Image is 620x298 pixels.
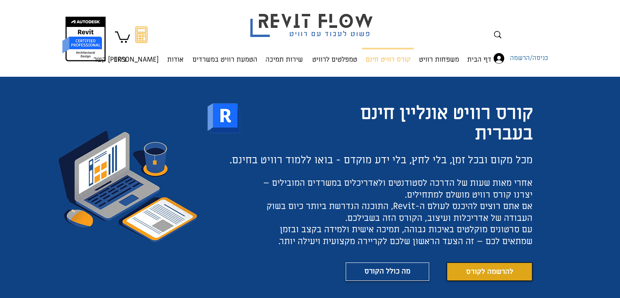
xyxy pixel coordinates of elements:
[262,48,306,71] p: שירות תמיכה
[416,48,462,71] p: משפחות רוויט
[364,266,410,278] span: מה כולל הקורס
[48,122,208,251] img: בלוג.jpg
[263,177,532,224] span: אחרי מאות שעות של הדרכה לסטודנטים ולאדריכלים במשרדים המובילים – יצרנו קורס רוויט מושלם למתחילים. ...
[447,262,532,281] a: להרשמה לקורס
[361,48,415,64] a: קורס רוויט חינם
[466,267,513,277] span: להרשמה לקורס
[463,48,495,64] a: דף הבית
[90,48,162,71] p: [PERSON_NAME] קשר
[488,51,525,66] button: כניסה/הרשמה
[229,153,533,167] span: מכל מקום ובכל זמן, בלי לחץ, בלי ידע מוקדם - בואו ללמוד רוויט בחינם.
[261,48,307,64] a: שירות תמיכה
[507,53,551,64] span: כניסה/הרשמה
[360,101,533,145] span: קורס רוויט אונליין חינם בעברית
[205,99,242,137] img: רוויט לוגו
[110,48,130,64] a: בלוג
[108,48,495,64] nav: אתר
[309,48,360,71] p: טמפלטים לרוויט
[111,48,130,71] p: בלוג
[346,262,429,281] a: מה כולל הקורס
[163,48,188,64] a: אודות
[130,48,163,64] a: [PERSON_NAME] קשר
[164,48,187,71] p: אודות
[362,49,414,71] p: קורס רוויט חינם
[278,224,532,247] span: עם סרטונים מוקלטים באיכות גבוהה, תמיכה אישית ולמידה בקצב ובזמן שמתאים לכם – זה הצעד הראשון שלכם ל...
[135,27,148,43] svg: מחשבון מעבר מאוטוקאד לרוויט
[464,48,494,71] p: דף הבית
[188,48,261,64] a: הטמעת רוויט במשרדים
[307,48,361,64] a: טמפלטים לרוויט
[189,48,260,71] p: הטמעת רוויט במשרדים
[242,1,383,39] img: Revit flow logo פשוט לעבוד עם רוויט
[62,16,107,62] img: autodesk certified professional in revit for architectural design יונתן אלדד
[415,48,463,64] a: משפחות רוויט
